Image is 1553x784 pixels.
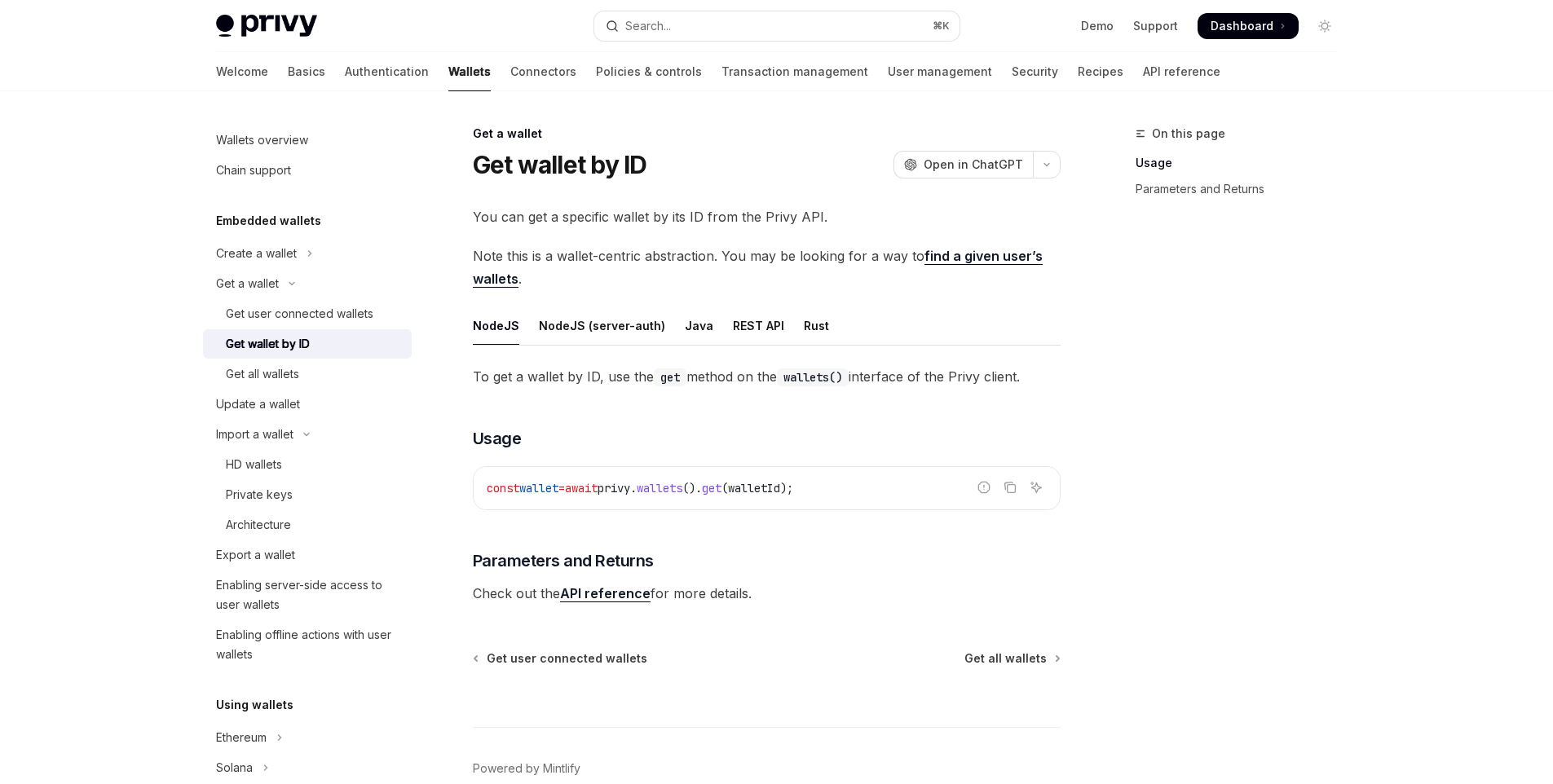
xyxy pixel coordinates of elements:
[216,244,297,263] div: Create a wallet
[448,52,491,91] a: Wallets
[1136,176,1351,202] a: Parameters and Returns
[728,481,780,496] span: walletId
[203,299,412,328] a: Get user connected wallets
[216,15,317,37] img: light logo
[780,481,793,496] span: );
[594,11,960,41] button: Open search
[226,334,310,354] div: Get wallet by ID
[203,329,412,359] a: Get wallet by ID
[203,239,412,268] button: Toggle Create a wallet section
[598,481,630,496] span: privy
[203,620,412,669] a: Enabling offline actions with user wallets
[558,481,565,496] span: =
[519,481,558,496] span: wallet
[203,390,412,419] a: Update a wallet
[1211,18,1273,34] span: Dashboard
[1152,124,1225,143] span: On this page
[345,52,429,91] a: Authentication
[226,455,282,474] div: HD wallets
[733,306,784,345] div: REST API
[203,126,412,155] a: Wallets overview
[216,575,402,614] div: Enabling server-side access to user wallets
[288,52,325,91] a: Basics
[888,52,992,91] a: User management
[216,625,402,664] div: Enabling offline actions with user wallets
[216,728,267,747] div: Ethereum
[1312,13,1338,39] button: Toggle dark mode
[721,481,728,496] span: (
[203,269,412,298] button: Toggle Get a wallet section
[964,650,1047,667] span: Get all wallets
[999,477,1021,498] button: Copy the contents from the code block
[1081,18,1114,34] a: Demo
[226,364,299,384] div: Get all wallets
[637,481,682,496] span: wallets
[216,394,300,414] div: Update a wallet
[487,650,647,667] span: Get user connected wallets
[565,481,598,496] span: await
[216,545,295,565] div: Export a wallet
[203,753,412,782] button: Toggle Solana section
[1026,477,1047,498] button: Ask AI
[473,582,1061,605] span: Check out the for more details.
[203,480,412,509] a: Private keys
[924,156,1023,173] span: Open in ChatGPT
[473,205,1061,228] span: You can get a specific wallet by its ID from the Privy API.
[473,150,647,179] h1: Get wallet by ID
[473,244,1061,290] span: Note this is a wallet-centric abstraction. You may be looking for a way to .
[203,540,412,570] a: Export a wallet
[933,20,950,33] span: ⌘ K
[702,481,721,496] span: get
[777,368,849,386] code: wallets()
[1136,150,1351,176] a: Usage
[685,306,713,345] div: Java
[203,723,412,752] button: Toggle Ethereum section
[596,52,702,91] a: Policies & controls
[1078,52,1123,91] a: Recipes
[510,52,576,91] a: Connectors
[964,650,1059,667] a: Get all wallets
[473,306,519,345] div: NodeJS
[721,52,868,91] a: Transaction management
[216,130,308,150] div: Wallets overview
[216,161,291,180] div: Chain support
[1198,13,1299,39] a: Dashboard
[216,695,293,715] h5: Using wallets
[473,126,1061,142] div: Get a wallet
[1133,18,1178,34] a: Support
[654,368,686,386] code: get
[487,481,519,496] span: const
[226,485,293,504] div: Private keys
[203,359,412,389] a: Get all wallets
[560,585,651,602] a: API reference
[473,427,522,450] span: Usage
[216,274,279,293] div: Get a wallet
[226,515,291,535] div: Architecture
[203,570,412,619] a: Enabling server-side access to user wallets
[216,758,253,777] div: Solana
[1012,52,1058,91] a: Security
[216,211,321,231] h5: Embedded wallets
[226,304,373,324] div: Get user connected wallets
[973,477,995,498] button: Report incorrect code
[539,306,665,345] div: NodeJS (server-auth)
[203,156,412,185] a: Chain support
[203,510,412,540] a: Architecture
[682,481,702,496] span: ().
[473,365,1061,388] span: To get a wallet by ID, use the method on the interface of the Privy client.
[804,306,829,345] div: Rust
[474,650,647,667] a: Get user connected wallets
[473,549,654,572] span: Parameters and Returns
[216,425,293,444] div: Import a wallet
[630,481,637,496] span: .
[893,151,1033,178] button: Open in ChatGPT
[1143,52,1220,91] a: API reference
[203,450,412,479] a: HD wallets
[203,420,412,449] button: Toggle Import a wallet section
[216,52,268,91] a: Welcome
[625,16,671,36] div: Search...
[473,760,580,777] a: Powered by Mintlify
